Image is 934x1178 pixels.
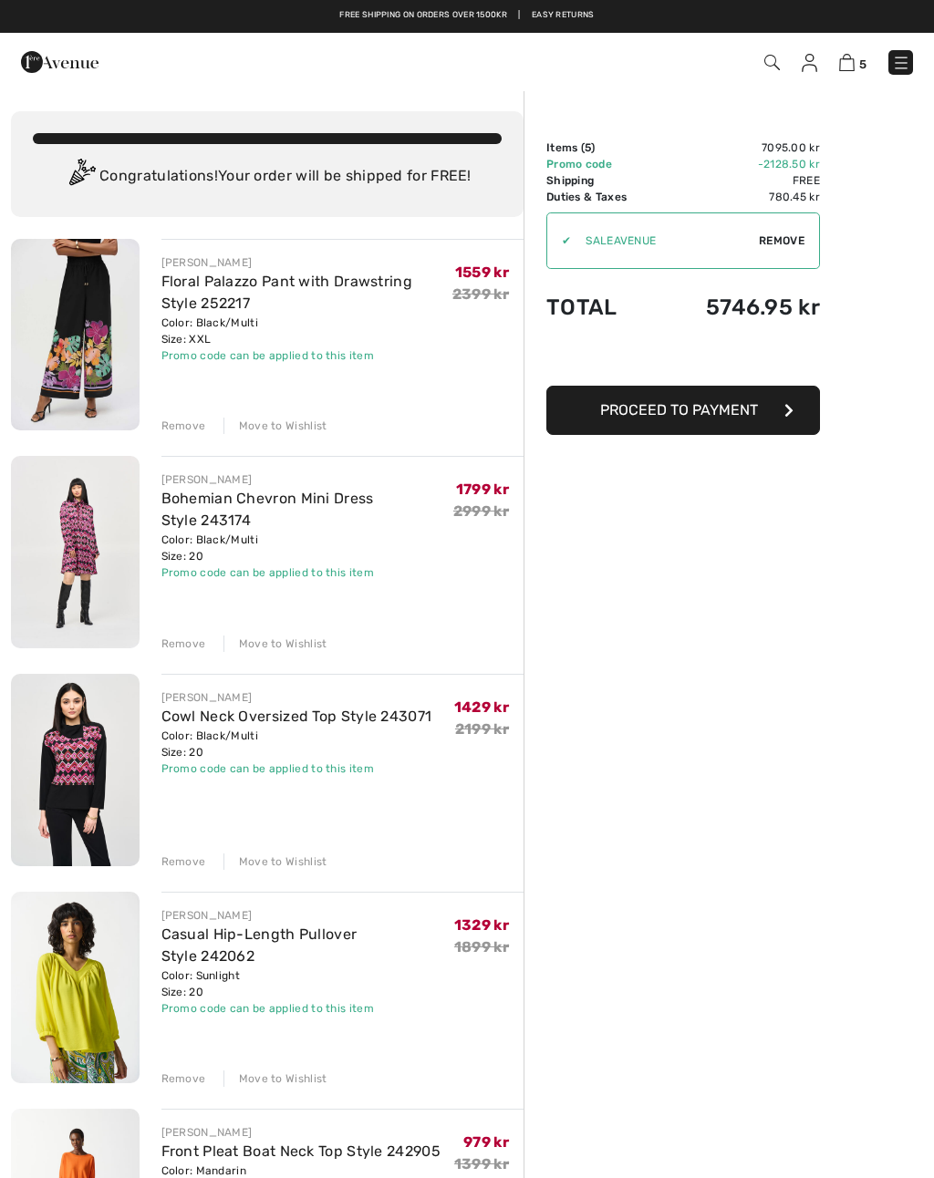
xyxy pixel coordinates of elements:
[839,54,855,71] img: Shopping Bag
[518,9,520,22] span: |
[161,471,453,488] div: [PERSON_NAME]
[223,853,327,870] div: Move to Wishlist
[659,139,820,156] td: 7095.00 kr
[546,139,659,156] td: Items ( )
[11,674,140,866] img: Cowl Neck Oversized Top Style 243071
[546,338,820,379] iframe: PayPal
[659,172,820,189] td: Free
[339,9,507,22] a: Free shipping on orders over 1500kr
[546,386,820,435] button: Proceed to Payment
[21,44,99,80] img: 1ère Avenue
[659,189,820,205] td: 780.45 kr
[223,635,327,652] div: Move to Wishlist
[547,232,571,249] div: ✔
[532,9,595,22] a: Easy Returns
[546,156,659,172] td: Promo code
[161,254,452,271] div: [PERSON_NAME]
[161,925,358,965] a: Casual Hip-Length Pullover Style 242062
[161,1000,454,1017] div: Promo code can be applied to this item
[21,52,99,69] a: 1ère Avenue
[452,285,509,303] s: 2399 kr
[546,172,659,189] td: Shipping
[546,276,659,338] td: Total
[223,1070,327,1087] div: Move to Wishlist
[161,853,206,870] div: Remove
[161,490,374,529] a: Bohemian Chevron Mini Dress Style 243174
[161,273,413,312] a: Floral Palazzo Pant with Drawstring Style 252217
[161,728,432,760] div: Color: Black/Multi Size: 20
[161,967,454,1000] div: Color: Sunlight Size: 20
[33,159,502,195] div: Congratulations! Your order will be shipped for FREE!
[11,892,140,1083] img: Casual Hip-Length Pullover Style 242062
[546,189,659,205] td: Duties & Taxes
[161,1124,441,1141] div: [PERSON_NAME]
[455,720,509,738] s: 2199 kr
[161,315,452,347] div: Color: Black/Multi Size: XXL
[454,916,509,934] span: 1329 kr
[161,564,453,581] div: Promo code can be applied to this item
[161,1142,441,1160] a: Front Pleat Boat Neck Top Style 242905
[600,401,758,418] span: Proceed to Payment
[453,502,509,520] s: 2999 kr
[11,456,140,647] img: Bohemian Chevron Mini Dress Style 243174
[161,418,206,434] div: Remove
[802,54,817,72] img: My Info
[571,213,759,268] input: Promo code
[454,698,509,716] span: 1429 kr
[454,938,509,956] s: 1899 kr
[161,689,432,706] div: [PERSON_NAME]
[161,907,454,924] div: [PERSON_NAME]
[161,347,452,364] div: Promo code can be applied to this item
[463,1133,509,1151] span: 979 kr
[161,635,206,652] div: Remove
[892,54,910,72] img: Menu
[223,418,327,434] div: Move to Wishlist
[161,708,432,725] a: Cowl Neck Oversized Top Style 243071
[454,1155,509,1173] s: 1399 kr
[759,232,804,249] span: Remove
[455,263,509,281] span: 1559 kr
[859,57,867,71] span: 5
[161,760,432,777] div: Promo code can be applied to this item
[585,141,591,154] span: 5
[659,156,820,172] td: -2128.50 kr
[764,55,780,70] img: Search
[161,532,453,564] div: Color: Black/Multi Size: 20
[456,480,509,498] span: 1799 kr
[161,1070,206,1087] div: Remove
[659,276,820,338] td: 5746.95 kr
[11,239,140,430] img: Floral Palazzo Pant with Drawstring Style 252217
[839,51,867,73] a: 5
[63,159,99,195] img: Congratulation2.svg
